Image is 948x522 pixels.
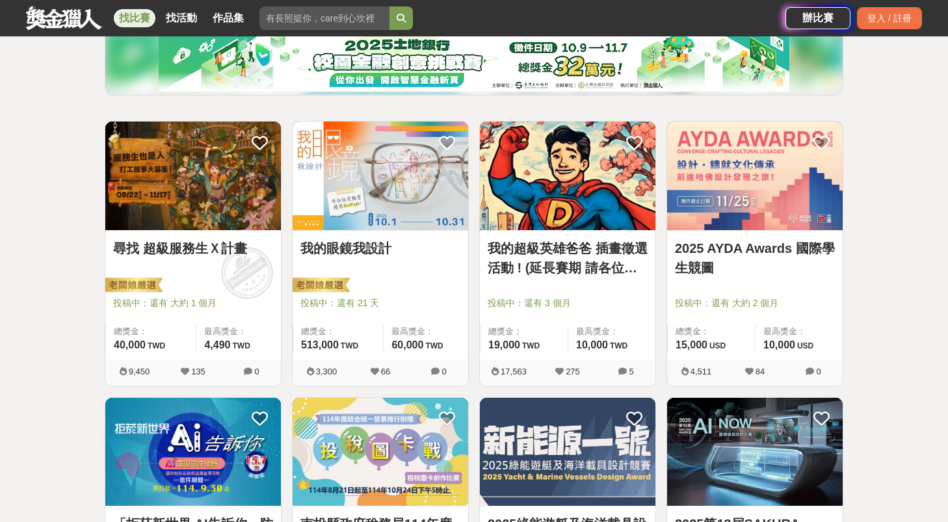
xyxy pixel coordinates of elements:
[785,7,850,29] a: 辦比賽
[290,277,350,295] img: 老闆娘嚴選
[763,325,835,338] span: 最高獎金：
[105,398,281,506] img: Cover Image
[566,367,580,376] span: 275
[204,325,273,338] span: 最高獎金：
[667,122,843,231] a: Cover Image
[113,296,273,310] span: 投稿中：還有 大約 1 個月
[233,341,250,350] span: TWD
[148,341,165,350] span: TWD
[391,339,423,350] span: 60,000
[254,367,259,376] span: 0
[293,122,468,231] a: Cover Image
[676,325,747,338] span: 總獎金：
[488,239,648,278] a: 我的超級英雄爸爸 插畫徵選活動 ! (延長賽期 請各位踴躍參與)
[488,339,520,350] span: 19,000
[161,9,202,27] a: 找活動
[293,122,468,230] img: Cover Image
[667,398,843,506] img: Cover Image
[709,341,726,350] span: USD
[293,398,468,506] img: Cover Image
[103,277,163,295] img: 老闆娘嚴選
[857,7,922,29] div: 登入 / 註冊
[207,9,249,27] a: 作品集
[629,367,633,376] span: 5
[341,341,358,350] span: TWD
[797,341,813,350] span: USD
[480,122,655,231] a: Cover Image
[763,339,795,350] span: 10,000
[576,325,648,338] span: 最高獎金：
[391,325,460,338] span: 最高獎金：
[501,367,527,376] span: 17,563
[259,7,389,30] input: 有長照挺你，care到心坎裡！青春出手，拍出照顧 影音徵件活動
[480,398,655,506] img: Cover Image
[522,341,540,350] span: TWD
[576,339,608,350] span: 10,000
[114,325,188,338] span: 總獎金：
[105,122,281,231] a: Cover Image
[129,367,150,376] span: 9,450
[488,325,560,338] span: 總獎金：
[204,339,230,350] span: 4,490
[675,296,835,310] span: 投稿中：還有 大約 2 個月
[114,9,155,27] a: 找比賽
[756,367,765,376] span: 84
[159,33,789,92] img: de0ec254-a5ce-4606-9358-3f20dd3f7ec9.png
[676,339,707,350] span: 15,000
[667,122,843,230] img: Cover Image
[425,341,443,350] span: TWD
[301,325,375,338] span: 總獎金：
[316,367,337,376] span: 3,300
[301,339,339,350] span: 513,000
[300,239,460,258] a: 我的眼鏡我設計
[816,367,821,376] span: 0
[114,339,146,350] span: 40,000
[191,367,205,376] span: 135
[105,122,281,230] img: Cover Image
[488,296,648,310] span: 投稿中：還有 3 個月
[381,367,390,376] span: 66
[691,367,712,376] span: 4,511
[441,367,446,376] span: 0
[675,239,835,278] a: 2025 AYDA Awards 國際學生競圖
[113,239,273,258] a: 尋找 超級服務生Ｘ計畫
[480,122,655,230] img: Cover Image
[610,341,627,350] span: TWD
[300,296,460,310] span: 投稿中：還有 21 天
